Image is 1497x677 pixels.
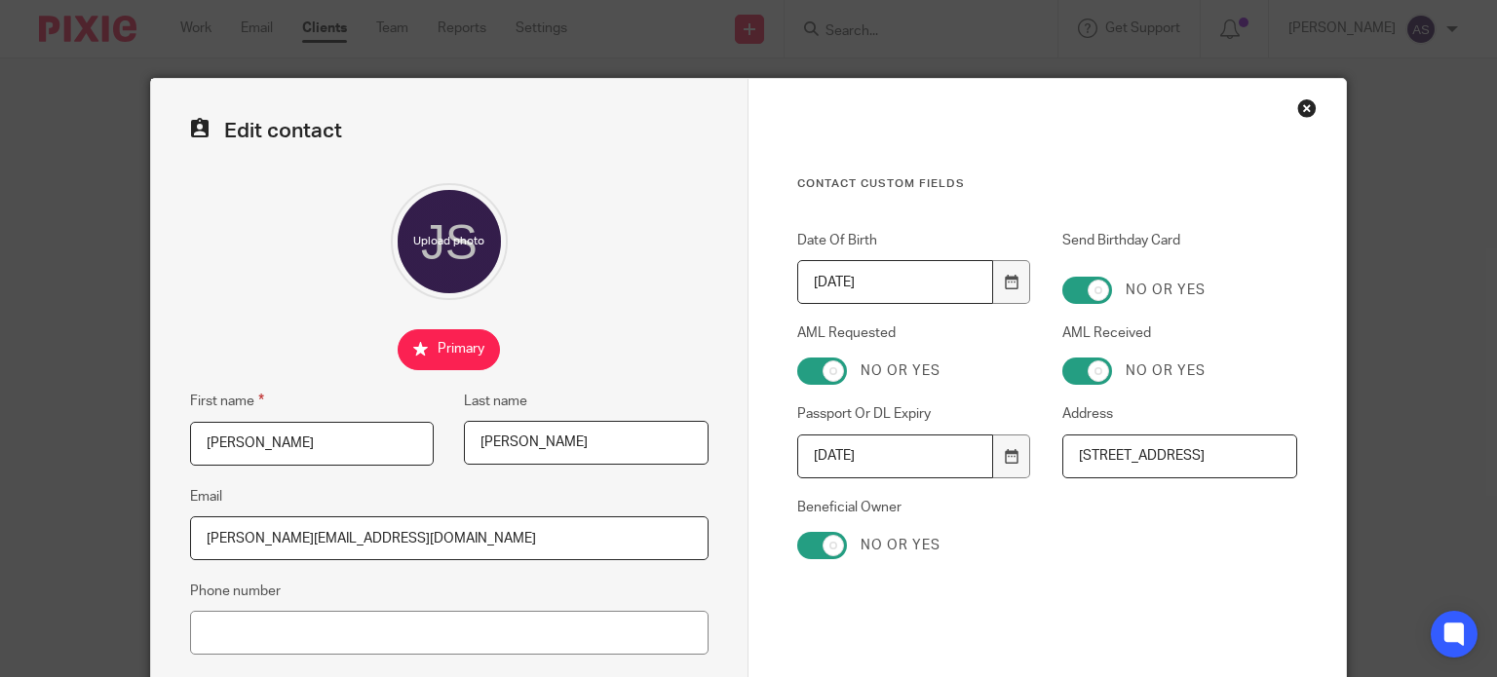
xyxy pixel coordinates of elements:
label: Send Birthday Card [1062,231,1297,262]
label: Last name [464,392,527,411]
label: First name [190,390,264,412]
label: AML Received [1062,323,1297,343]
label: Date Of Birth [797,231,1032,250]
label: AML Requested [797,323,1032,343]
input: YYYY-MM-DD [797,434,993,478]
label: No or yes [1126,281,1206,300]
label: No or yes [1126,361,1206,381]
label: Address [1062,404,1297,424]
label: Beneficial Owner [797,498,1032,517]
div: Close this dialog window [1297,98,1317,118]
h2: Edit contact [190,118,709,144]
input: YYYY-MM-DD [797,260,993,304]
h3: Contact Custom fields [797,176,1297,192]
label: Phone number [190,582,281,601]
label: No or yes [861,361,940,381]
label: Passport Or DL Expiry [797,404,1032,424]
label: No or yes [861,536,940,555]
label: Email [190,487,222,507]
